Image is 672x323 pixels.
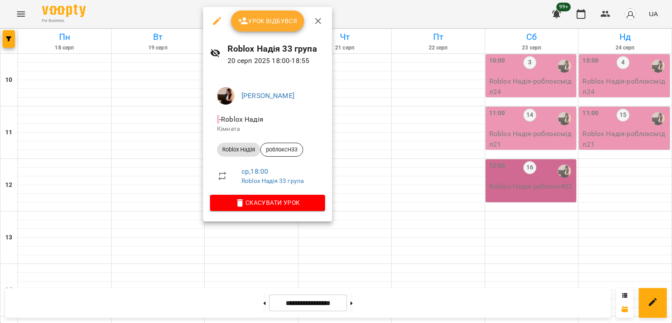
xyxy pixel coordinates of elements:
[217,197,318,208] span: Скасувати Урок
[238,16,297,26] span: Урок відбувся
[227,42,325,56] h6: Roblox Надія 33 група
[231,11,304,32] button: Урок відбувся
[217,115,265,123] span: - Roblox Надія
[210,195,325,211] button: Скасувати Урок
[241,167,268,176] a: ср , 18:00
[241,177,304,184] a: Roblox Надія 33 група
[227,56,325,66] p: 20 серп 2025 18:00 - 18:55
[260,143,303,157] div: роблоксН33
[217,146,260,154] span: Roblox Надія
[217,125,318,133] p: Кімната
[217,87,234,105] img: f1c8304d7b699b11ef2dd1d838014dff.jpg
[261,146,303,154] span: роблоксН33
[241,91,294,100] a: [PERSON_NAME]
